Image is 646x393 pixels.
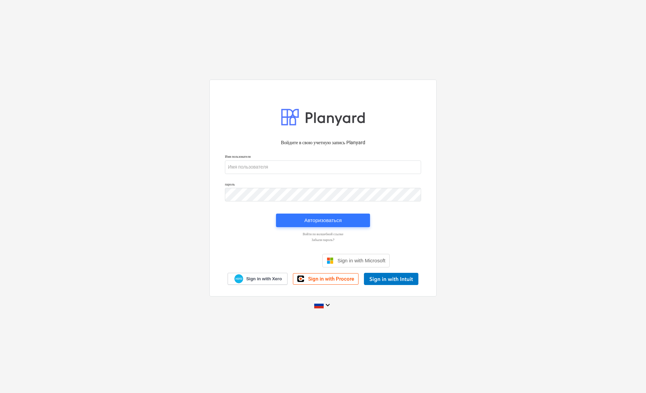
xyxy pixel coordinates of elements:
[276,214,370,227] button: Авторизоваться
[225,139,421,146] p: Войдите в свою учетную запись Planyard
[324,301,332,309] i: keyboard_arrow_down
[228,273,288,285] a: Sign in with Xero
[246,276,282,282] span: Sign in with Xero
[304,216,342,225] div: Авторизоваться
[225,154,421,160] p: Имя пользователя
[225,160,421,174] input: Имя пользователя
[234,274,243,283] img: Xero logo
[222,238,424,242] a: Забыли пароль?
[308,276,354,282] span: Sign in with Procore
[338,258,386,263] span: Sign in with Microsoft
[293,273,359,285] a: Sign in with Procore
[222,232,424,236] a: Войти по волшебной ссылке
[256,253,317,268] div: Увійти через Google (відкриється в новій вкладці)
[253,253,320,268] iframe: Кнопка "Увійти через Google"
[327,257,333,264] img: Microsoft logo
[225,182,421,188] p: пароль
